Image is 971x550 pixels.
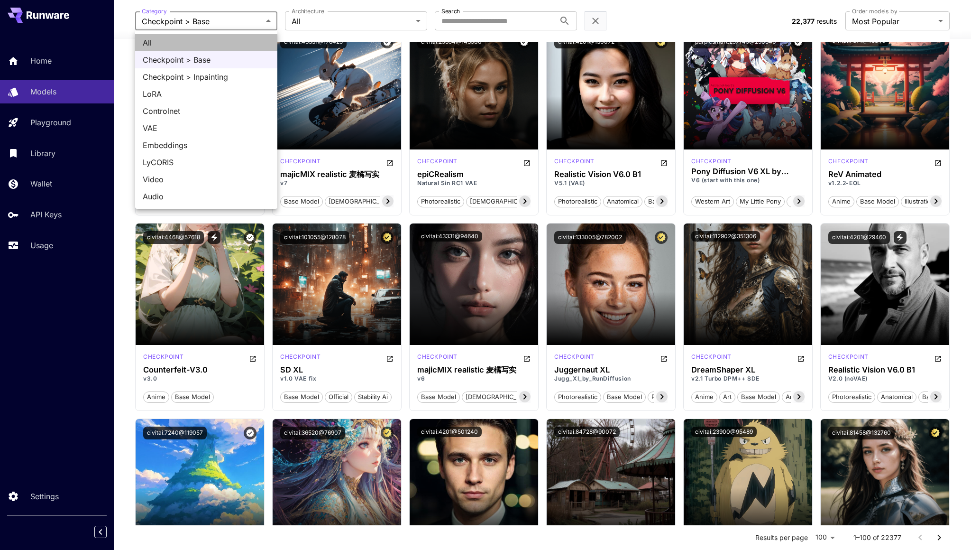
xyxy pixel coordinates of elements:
[143,191,270,202] span: Audio
[143,71,270,83] span: Checkpoint > Inpainting
[143,174,270,185] span: Video
[143,54,270,65] span: Checkpoint > Base
[143,157,270,168] span: LyCORIS
[143,105,270,117] span: Controlnet
[143,88,270,100] span: LoRA
[143,37,270,48] span: All
[143,122,270,134] span: VAE
[143,140,270,151] span: Embeddings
